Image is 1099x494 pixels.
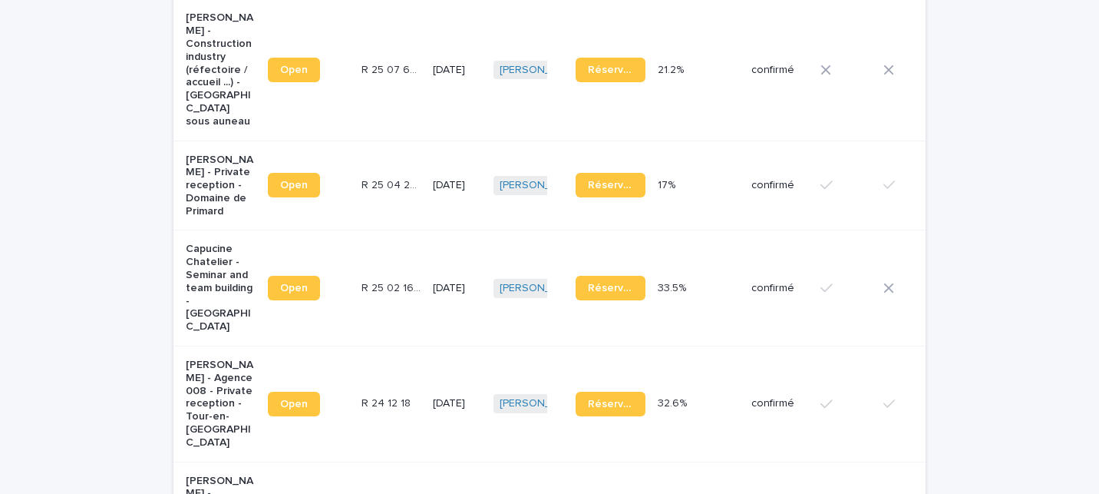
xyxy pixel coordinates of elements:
span: Réservation [588,283,633,293]
a: Open [268,173,320,197]
p: Capucine Chatelier - Seminar and team building - [GEOGRAPHIC_DATA] [186,243,256,333]
a: Open [268,276,320,300]
p: R 25 07 653 [361,61,424,77]
p: R 25 02 1656 [361,279,424,295]
span: Réservation [588,180,633,191]
p: [DATE] [433,179,481,192]
p: 32.6% [658,394,690,410]
p: 17% [658,176,678,192]
p: [PERSON_NAME] - Construction industry (réfectoire / accueil ...) - [GEOGRAPHIC_DATA] sous auneau [186,12,256,128]
tr: Capucine Chatelier - Seminar and team building - [GEOGRAPHIC_DATA]OpenR 25 02 1656R 25 02 1656 [D... [173,230,1052,346]
a: Réservation [576,58,645,82]
span: Open [280,65,308,75]
a: [PERSON_NAME] [500,179,583,192]
p: confirmé [751,179,808,192]
span: Réservation [588,65,633,75]
span: Open [280,399,308,409]
a: [PERSON_NAME] [500,282,583,295]
p: confirmé [751,282,808,295]
span: Open [280,283,308,293]
a: Open [268,58,320,82]
p: confirmé [751,64,808,77]
p: [DATE] [433,397,481,410]
tr: [PERSON_NAME] - Private reception - Domaine de PrimardOpenR 25 04 222R 25 04 222 [DATE][PERSON_NA... [173,141,1052,230]
tr: [PERSON_NAME] - Agence 008 - Private reception - Tour-en-[GEOGRAPHIC_DATA]OpenR 24 12 18R 24 12 1... [173,346,1052,463]
a: Réservation [576,276,645,300]
p: [DATE] [433,282,481,295]
span: Réservation [588,399,633,409]
a: [PERSON_NAME] [500,397,583,410]
p: [DATE] [433,64,481,77]
a: [PERSON_NAME] [500,64,583,77]
p: R 25 04 222 [361,176,424,192]
p: [PERSON_NAME] - Private reception - Domaine de Primard [186,154,256,218]
a: Réservation [576,392,645,416]
p: 33.5% [658,279,689,295]
p: 21.2% [658,61,687,77]
span: Open [280,180,308,191]
p: R 24 12 18 [361,394,414,410]
p: confirmé [751,397,808,410]
a: Open [268,392,320,416]
a: Réservation [576,173,645,197]
p: [PERSON_NAME] - Agence 008 - Private reception - Tour-en-[GEOGRAPHIC_DATA] [186,359,256,449]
